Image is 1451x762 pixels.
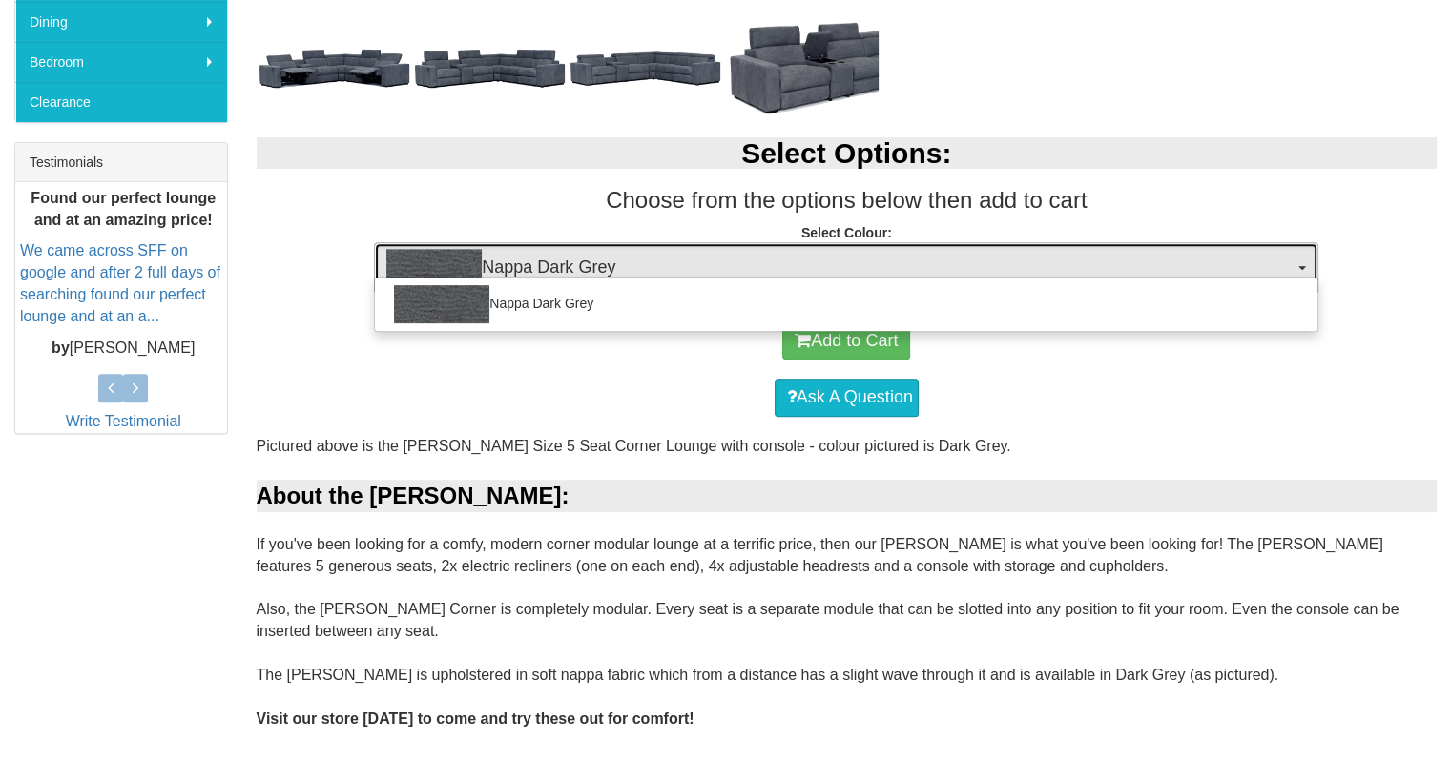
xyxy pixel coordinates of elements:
[394,285,489,323] img: Nappa Dark Grey
[15,143,227,182] div: Testimonials
[257,480,1438,512] div: About the [PERSON_NAME]:
[386,249,482,287] img: Nappa Dark Grey
[374,242,1318,294] button: Nappa Dark GreyNappa Dark Grey
[15,42,227,82] a: Bedroom
[775,379,919,417] a: Ask A Question
[782,322,910,360] button: Add to Cart
[386,249,1294,287] span: Nappa Dark Grey
[15,82,227,122] a: Clearance
[15,2,227,42] a: Dining
[375,282,1317,326] a: Nappa Dark Grey
[31,190,216,228] b: Found our perfect lounge and at an amazing price!
[741,137,951,169] b: Select Options:
[20,338,227,360] p: [PERSON_NAME]
[20,242,220,324] a: We came across SFF on google and after 2 full days of searching found our perfect lounge and at a...
[257,711,694,727] b: Visit our store [DATE] to come and try these out for comfort!
[66,413,181,429] a: Write Testimonial
[257,188,1438,213] h3: Choose from the options below then add to cart
[801,225,892,240] strong: Select Colour:
[52,340,70,356] b: by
